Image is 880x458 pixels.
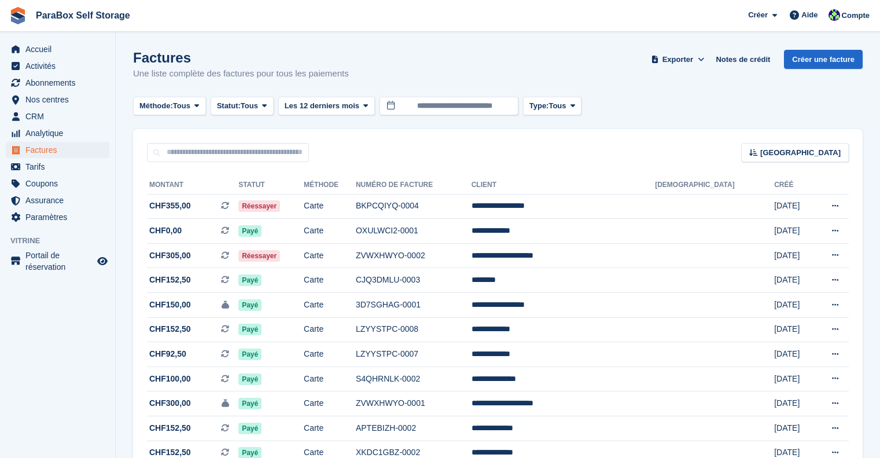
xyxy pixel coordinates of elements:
[774,219,812,244] td: [DATE]
[6,91,109,108] a: menu
[25,209,95,225] span: Paramètres
[6,159,109,175] a: menu
[662,54,693,65] span: Exporter
[25,250,95,273] span: Portail de réservation
[649,50,706,69] button: Exporter
[25,192,95,208] span: Assurance
[149,250,191,262] span: CHF305,00
[774,391,812,416] td: [DATE]
[655,176,774,195] th: [DEMOGRAPHIC_DATA]
[774,416,812,441] td: [DATE]
[472,176,656,195] th: Client
[149,348,186,360] span: CHF92,50
[748,9,768,21] span: Créer
[356,293,472,318] td: 3D7SGHAG-0001
[6,209,109,225] a: menu
[304,317,356,342] td: Carte
[238,373,262,385] span: Payé
[774,194,812,219] td: [DATE]
[304,219,356,244] td: Carte
[784,50,863,69] a: Créer une facture
[356,367,472,391] td: S4QHRNLK-0002
[173,100,190,112] span: Tous
[6,125,109,141] a: menu
[304,293,356,318] td: Carte
[25,91,95,108] span: Nos centres
[304,176,356,195] th: Méthode
[304,391,356,416] td: Carte
[711,50,775,69] a: Notes de crédit
[238,274,262,286] span: Payé
[25,175,95,192] span: Coupons
[774,342,812,367] td: [DATE]
[149,422,191,434] span: CHF152,50
[285,100,359,112] span: Les 12 derniers mois
[523,97,582,116] button: Type: Tous
[6,175,109,192] a: menu
[356,176,472,195] th: Numéro de facture
[149,274,191,286] span: CHF152,50
[238,324,262,335] span: Payé
[133,97,206,116] button: Méthode: Tous
[356,219,472,244] td: OXULWCI2-0001
[238,423,262,434] span: Payé
[356,194,472,219] td: BKPCQIYQ-0004
[25,125,95,141] span: Analytique
[25,108,95,124] span: CRM
[238,349,262,360] span: Payé
[211,97,274,116] button: Statut: Tous
[25,142,95,158] span: Factures
[829,9,840,21] img: Tess Bédat
[133,67,349,80] p: Une liste complète des factures pour tous les paiements
[6,75,109,91] a: menu
[6,58,109,74] a: menu
[760,147,841,159] span: [GEOGRAPHIC_DATA]
[238,299,262,311] span: Payé
[238,176,304,195] th: Statut
[241,100,258,112] span: Tous
[25,41,95,57] span: Accueil
[356,243,472,268] td: ZVWXHWYO-0002
[217,100,241,112] span: Statut:
[95,254,109,268] a: Boutique d'aperçu
[529,100,549,112] span: Type:
[238,398,262,409] span: Payé
[149,299,191,311] span: CHF150,00
[774,293,812,318] td: [DATE]
[774,243,812,268] td: [DATE]
[356,416,472,441] td: APTEBIZH-0002
[25,58,95,74] span: Activités
[304,243,356,268] td: Carte
[774,268,812,293] td: [DATE]
[6,142,109,158] a: menu
[147,176,238,195] th: Montant
[149,200,191,212] span: CHF355,00
[304,342,356,367] td: Carte
[6,192,109,208] a: menu
[356,391,472,416] td: ZVWXHWYO-0001
[133,50,349,65] h1: Factures
[139,100,173,112] span: Méthode:
[149,225,182,237] span: CHF0,00
[6,250,109,273] a: menu
[238,250,280,262] span: Réessayer
[304,416,356,441] td: Carte
[304,194,356,219] td: Carte
[356,317,472,342] td: LZYYSTPC-0008
[6,41,109,57] a: menu
[149,397,191,409] span: CHF300,00
[774,176,812,195] th: Créé
[304,367,356,391] td: Carte
[774,317,812,342] td: [DATE]
[801,9,818,21] span: Aide
[238,200,280,212] span: Réessayer
[238,225,262,237] span: Payé
[356,268,472,293] td: CJQ3DMLU-0003
[25,75,95,91] span: Abonnements
[31,6,135,25] a: ParaBox Self Storage
[9,7,27,24] img: stora-icon-8386f47178a22dfd0bd8f6a31ec36ba5ce8667c1dd55bd0f319d3a0aa187defe.svg
[6,108,109,124] a: menu
[356,342,472,367] td: LZYYSTPC-0007
[842,10,870,21] span: Compte
[149,323,191,335] span: CHF152,50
